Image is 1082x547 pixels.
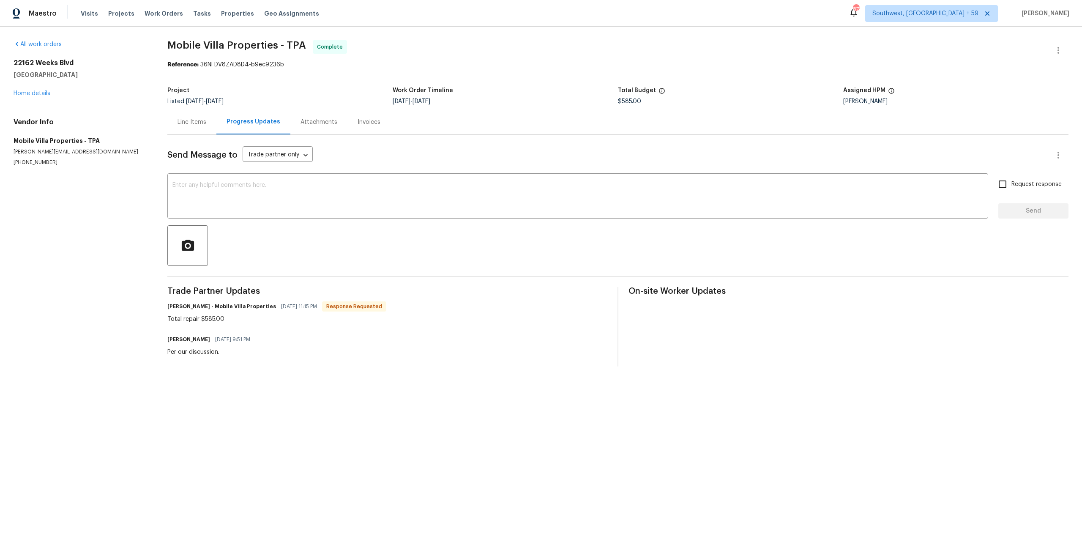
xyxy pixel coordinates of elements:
[317,43,346,51] span: Complete
[618,98,641,104] span: $585.00
[1011,180,1062,189] span: Request response
[14,159,147,166] p: [PHONE_NUMBER]
[167,302,276,311] h6: [PERSON_NAME] - Mobile Villa Properties
[843,88,885,93] h5: Assigned HPM
[206,98,224,104] span: [DATE]
[618,88,656,93] h5: Total Budget
[323,302,385,311] span: Response Requested
[167,98,224,104] span: Listed
[843,98,1068,104] div: [PERSON_NAME]
[14,118,147,126] h4: Vendor Info
[393,88,453,93] h5: Work Order Timeline
[14,137,147,145] h5: Mobile Villa Properties - TPA
[393,98,430,104] span: -
[193,11,211,16] span: Tasks
[29,9,57,18] span: Maestro
[358,118,380,126] div: Invoices
[167,88,189,93] h5: Project
[215,335,250,344] span: [DATE] 9:51 PM
[221,9,254,18] span: Properties
[243,148,313,162] div: Trade partner only
[178,118,206,126] div: Line Items
[186,98,224,104] span: -
[393,98,410,104] span: [DATE]
[14,71,147,79] h5: [GEOGRAPHIC_DATA]
[167,40,306,50] span: Mobile Villa Properties - TPA
[888,88,895,98] span: The hpm assigned to this work order.
[14,59,147,67] h2: 22162 Weeks Blvd
[872,9,978,18] span: Southwest, [GEOGRAPHIC_DATA] + 59
[413,98,430,104] span: [DATE]
[167,287,607,295] span: Trade Partner Updates
[167,335,210,344] h6: [PERSON_NAME]
[14,90,50,96] a: Home details
[658,88,665,98] span: The total cost of line items that have been proposed by Opendoor. This sum includes line items th...
[301,118,337,126] div: Attachments
[186,98,204,104] span: [DATE]
[628,287,1068,295] span: On-site Worker Updates
[1018,9,1069,18] span: [PERSON_NAME]
[853,5,859,14] div: 873
[167,60,1068,69] div: 36NFDV8ZAD8D4-b9ec9236b
[167,151,238,159] span: Send Message to
[167,62,199,68] b: Reference:
[167,348,255,356] div: Per our discussion.
[14,41,62,47] a: All work orders
[227,118,280,126] div: Progress Updates
[264,9,319,18] span: Geo Assignments
[108,9,134,18] span: Projects
[81,9,98,18] span: Visits
[14,148,147,156] p: [PERSON_NAME][EMAIL_ADDRESS][DOMAIN_NAME]
[167,315,386,323] div: Total repair $585.00
[281,302,317,311] span: [DATE] 11:15 PM
[145,9,183,18] span: Work Orders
